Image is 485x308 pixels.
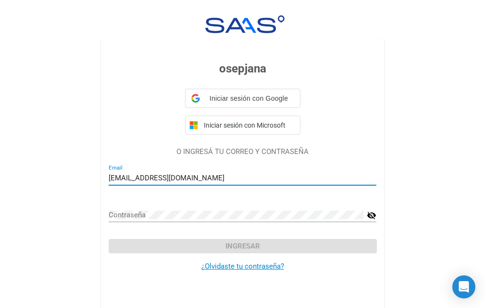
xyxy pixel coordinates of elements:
[225,242,260,250] span: Ingresar
[452,275,475,298] div: Open Intercom Messenger
[185,89,300,108] div: Iniciar sesión con Google
[185,116,300,135] button: Iniciar sesión con Microsoft
[109,239,376,253] button: Ingresar
[204,94,294,104] span: Iniciar sesión con Google
[201,262,284,271] a: ¿Olvidaste tu contraseña?
[109,146,376,157] p: O INGRESÁ TU CORREO Y CONTRASEÑA
[109,60,376,77] h3: osepjana
[367,210,376,221] mat-icon: visibility_off
[202,121,296,129] span: Iniciar sesión con Microsoft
